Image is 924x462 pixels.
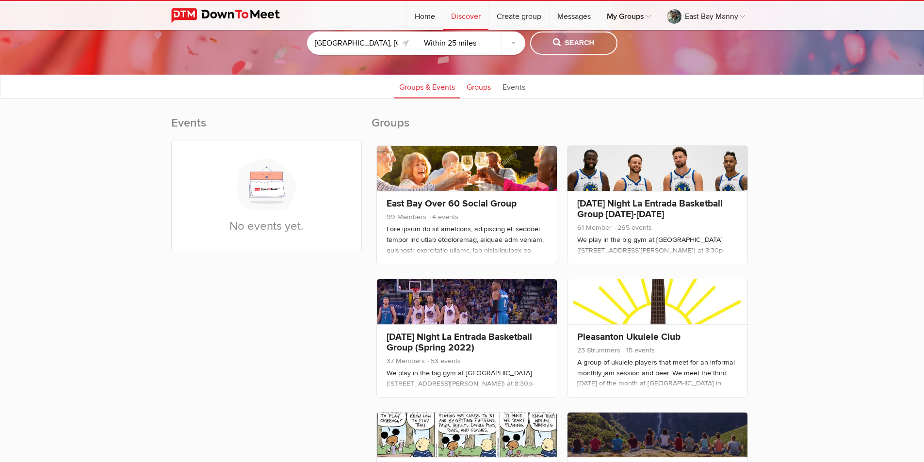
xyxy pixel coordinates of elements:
[577,357,738,462] div: A group of ukulele players that meet for an informal monthly jam session and beer. We meet the th...
[307,32,416,55] input: Location or ZIP-Code
[550,1,599,30] a: Messages
[530,32,617,55] button: Search
[498,74,530,98] a: Events
[577,198,723,220] a: [DATE] Night La Entrada Basketball Group [DATE]-[DATE]
[614,223,652,232] span: 265 events
[428,213,458,221] span: 4 events
[387,357,425,365] span: 37 Members
[599,1,659,30] a: My Groups
[171,115,362,141] h2: Events
[577,331,681,343] a: Pleasanton Ukulele Club
[462,74,496,98] a: Groups
[387,213,426,221] span: 99 Members
[577,346,620,354] span: 23 Strummers
[577,235,738,413] div: We play in the big gym at [GEOGRAPHIC_DATA] ([STREET_ADDRESS][PERSON_NAME]) at 8:30p-10:00p. Plea...
[553,38,594,48] span: Search
[387,224,547,454] div: Lore ipsum do sit ametcons, adipiscing eli seddoei tempor inc utlab etdoloremag, aliquae adm veni...
[577,223,612,232] span: 61 Member
[427,357,461,365] span: 53 events
[394,74,460,98] a: Groups & Events
[171,8,295,23] img: DownToMeet
[387,331,532,353] a: [DATE] Night La Entrada Basketball Group (Spring 2022)
[387,198,517,209] a: East Bay Over 60 Social Group
[372,115,753,141] h2: Groups
[622,346,655,354] span: 15 events
[407,1,443,30] a: Home
[489,1,549,30] a: Create group
[659,1,753,30] a: East Bay Manny
[443,1,488,30] a: Discover
[172,141,361,251] div: No events yet.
